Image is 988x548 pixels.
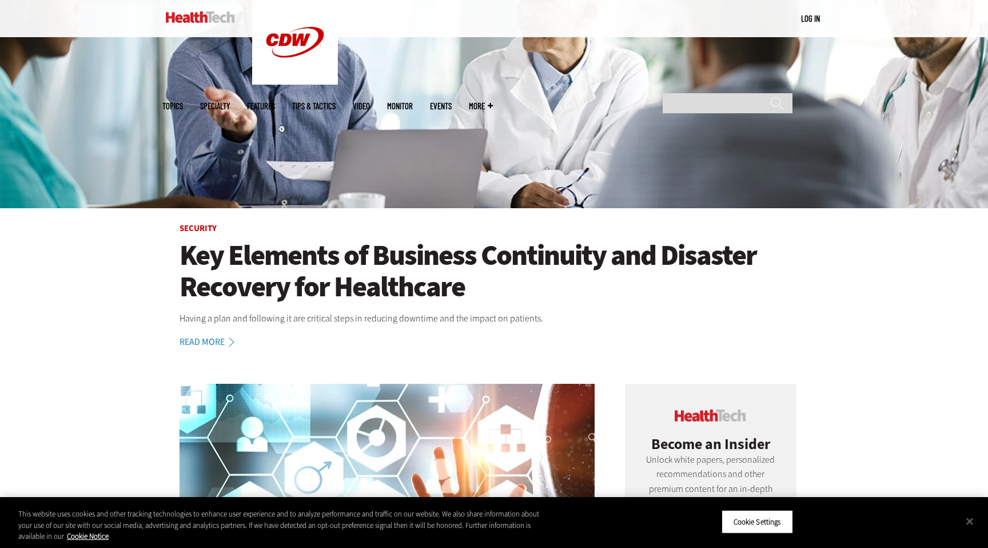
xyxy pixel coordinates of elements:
[252,76,338,88] a: CDW
[651,434,770,454] span: Become an Insider
[801,13,820,25] div: User menu
[292,102,336,110] a: Tips & Tactics
[642,452,779,511] p: Unlock white papers, personalized recommendations and other premium content for an in-depth look ...
[180,311,808,326] p: Having a plan and following it are critical steps in reducing downtime and the impact on patients.
[180,240,808,303] a: Key Elements of Business Continuity and Disaster Recovery for Healthcare
[957,509,982,534] button: Close
[67,531,109,541] a: More information about your privacy
[722,510,793,534] button: Cookie Settings
[180,337,247,347] a: Read More
[162,102,183,110] span: Topics
[18,509,543,542] div: This website uses cookies and other tracking technologies to enhance user experience and to analy...
[387,102,413,110] a: MonITor
[353,102,370,110] a: Video
[166,11,235,23] img: Home
[801,13,820,23] a: Log in
[247,102,275,110] a: Features
[675,410,746,422] img: cdw insider logo
[430,102,452,110] a: Events
[180,223,217,234] a: Security
[469,102,493,110] span: More
[200,102,230,110] span: Specialty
